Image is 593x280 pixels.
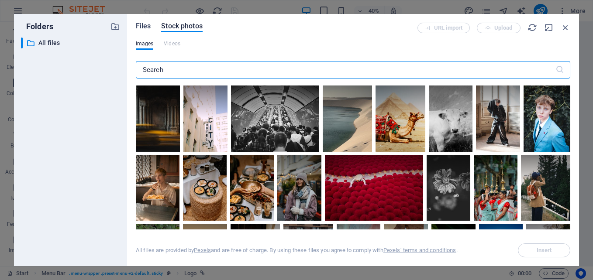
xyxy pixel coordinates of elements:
[136,21,151,31] span: Files
[110,22,120,31] i: Create new folder
[21,38,23,48] div: ​
[561,23,570,32] i: Close
[544,23,554,32] i: Minimize
[383,247,456,253] a: Pexels’ terms and conditions
[136,38,154,49] span: Images
[164,38,180,49] span: This file type is not supported by this element
[518,243,570,257] span: Select a file first
[161,21,202,31] span: Stock photos
[136,246,458,254] div: All files are provided by and are free of charge. By using these files you agree to comply with .
[527,23,537,32] i: Reload
[38,38,104,48] p: All files
[136,61,555,79] input: Search
[21,21,53,32] p: Folders
[194,247,211,253] a: Pexels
